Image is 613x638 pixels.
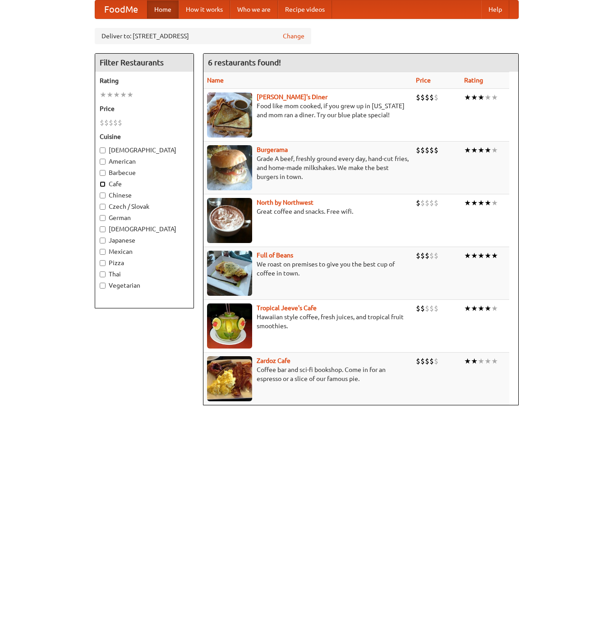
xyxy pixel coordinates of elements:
[147,0,179,18] a: Home
[100,270,189,279] label: Thai
[416,198,420,208] li: $
[429,303,434,313] li: $
[283,32,304,41] a: Change
[478,145,484,155] li: ★
[207,154,409,181] p: Grade A beef, freshly ground every day, hand-cut fries, and home-made milkshakes. We make the bes...
[429,92,434,102] li: $
[95,54,194,72] h4: Filter Restaurants
[100,157,189,166] label: American
[207,77,224,84] a: Name
[491,145,498,155] li: ★
[420,145,425,155] li: $
[429,251,434,261] li: $
[207,145,252,190] img: burgerama.jpg
[95,28,311,44] div: Deliver to: [STREET_ADDRESS]
[207,251,252,296] img: beans.jpg
[484,356,491,366] li: ★
[257,304,317,312] a: Tropical Jeeve's Cafe
[100,170,106,176] input: Barbecue
[100,118,104,128] li: $
[100,193,106,198] input: Chinese
[491,198,498,208] li: ★
[207,260,409,278] p: We roast on premises to give you the best cup of coffee in town.
[100,226,106,232] input: [DEMOGRAPHIC_DATA]
[484,251,491,261] li: ★
[434,356,438,366] li: $
[464,356,471,366] li: ★
[420,92,425,102] li: $
[257,252,293,259] a: Full of Beans
[425,356,429,366] li: $
[478,198,484,208] li: ★
[100,147,106,153] input: [DEMOGRAPHIC_DATA]
[471,92,478,102] li: ★
[425,198,429,208] li: $
[100,202,189,211] label: Czech / Slovak
[179,0,230,18] a: How it works
[257,357,290,364] a: Zardoz Cafe
[106,90,113,100] li: ★
[491,356,498,366] li: ★
[100,76,189,85] h5: Rating
[491,92,498,102] li: ★
[471,145,478,155] li: ★
[207,365,409,383] p: Coffee bar and sci-fi bookshop. Come in for an espresso or a slice of our famous pie.
[207,92,252,138] img: sallys.jpg
[100,238,106,243] input: Japanese
[207,207,409,216] p: Great coffee and snacks. Free wifi.
[484,303,491,313] li: ★
[257,146,288,153] a: Burgerama
[95,0,147,18] a: FoodMe
[464,303,471,313] li: ★
[471,303,478,313] li: ★
[416,251,420,261] li: $
[425,251,429,261] li: $
[120,90,127,100] li: ★
[491,251,498,261] li: ★
[416,92,420,102] li: $
[416,303,420,313] li: $
[471,251,478,261] li: ★
[278,0,332,18] a: Recipe videos
[257,199,313,206] a: North by Northwest
[416,77,431,84] a: Price
[207,101,409,119] p: Food like mom cooked, if you grew up in [US_STATE] and mom ran a diner. Try our blue plate special!
[100,159,106,165] input: American
[207,356,252,401] img: zardoz.jpg
[100,146,189,155] label: [DEMOGRAPHIC_DATA]
[100,249,106,255] input: Mexican
[100,213,189,222] label: German
[100,225,189,234] label: [DEMOGRAPHIC_DATA]
[429,198,434,208] li: $
[434,145,438,155] li: $
[464,92,471,102] li: ★
[434,251,438,261] li: $
[464,198,471,208] li: ★
[113,90,120,100] li: ★
[478,251,484,261] li: ★
[478,92,484,102] li: ★
[434,198,438,208] li: $
[207,303,252,349] img: jeeves.jpg
[100,283,106,289] input: Vegetarian
[100,168,189,177] label: Barbecue
[420,303,425,313] li: $
[484,145,491,155] li: ★
[478,303,484,313] li: ★
[425,92,429,102] li: $
[100,132,189,141] h5: Cuisine
[100,181,106,187] input: Cafe
[127,90,134,100] li: ★
[481,0,509,18] a: Help
[425,145,429,155] li: $
[100,179,189,188] label: Cafe
[118,118,122,128] li: $
[484,92,491,102] li: ★
[434,303,438,313] li: $
[464,251,471,261] li: ★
